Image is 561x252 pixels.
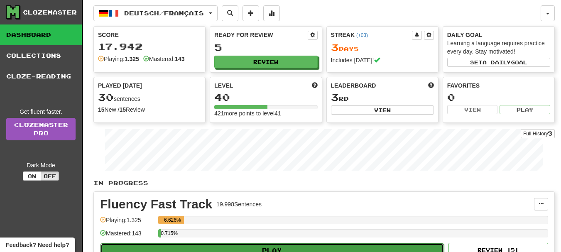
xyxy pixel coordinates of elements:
[521,129,555,138] button: Full History
[447,105,498,114] button: View
[428,81,434,90] span: This week in points, UTC
[331,31,412,39] div: Streak
[6,108,76,116] div: Get fluent faster.
[125,56,139,62] strong: 1.325
[216,200,262,208] div: 19.998 Sentences
[98,92,201,103] div: sentences
[100,216,154,230] div: Playing: 1.325
[98,106,105,113] strong: 15
[214,92,317,103] div: 40
[214,109,317,117] div: 421 more points to level 41
[23,171,41,181] button: On
[331,81,376,90] span: Leaderboard
[124,10,204,17] span: Deutsch / Français
[98,42,201,52] div: 17.942
[214,81,233,90] span: Level
[98,91,114,103] span: 30
[98,105,201,114] div: New / Review
[41,171,59,181] button: Off
[23,8,77,17] div: Clozemaster
[222,5,238,21] button: Search sentences
[98,81,142,90] span: Played [DATE]
[98,31,201,39] div: Score
[143,55,185,63] div: Mastered:
[312,81,318,90] span: Score more points to level up
[119,106,126,113] strong: 15
[243,5,259,21] button: Add sentence to collection
[331,92,434,103] div: rd
[500,105,550,114] button: Play
[447,31,550,39] div: Daily Goal
[331,105,434,115] button: View
[214,42,317,53] div: 5
[214,56,317,68] button: Review
[161,216,184,224] div: 6.626%
[447,81,550,90] div: Favorites
[93,179,555,187] p: In Progress
[447,58,550,67] button: Seta dailygoal
[331,42,339,53] span: 3
[214,31,307,39] div: Ready for Review
[331,56,434,64] div: Includes [DATE]!
[6,161,76,169] div: Dark Mode
[331,42,434,53] div: Day s
[175,56,184,62] strong: 143
[98,55,139,63] div: Playing:
[100,198,212,210] div: Fluency Fast Track
[263,5,280,21] button: More stats
[447,92,550,103] div: 0
[6,241,69,249] span: Open feedback widget
[447,39,550,56] div: Learning a language requires practice every day. Stay motivated!
[6,118,76,140] a: ClozemasterPro
[93,5,218,21] button: Deutsch/Français
[100,229,154,243] div: Mastered: 143
[483,59,511,65] span: a daily
[331,91,339,103] span: 3
[356,32,368,38] a: (+03)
